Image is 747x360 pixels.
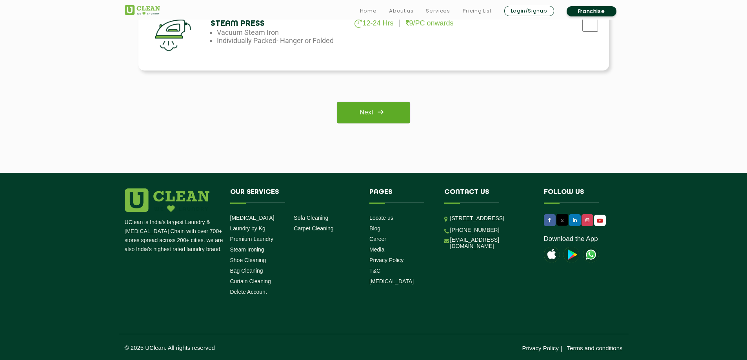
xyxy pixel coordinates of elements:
a: Curtain Cleaning [230,278,271,284]
a: Career [369,236,386,242]
a: Delete Account [230,289,267,295]
p: © 2025 UClean. All rights reserved [125,344,374,351]
p: [STREET_ADDRESS] [450,214,532,223]
img: right_icon.png [373,105,387,119]
p: 9/PC onwards [406,19,454,27]
a: [EMAIL_ADDRESS][DOMAIN_NAME] [450,237,532,249]
a: Privacy Policy [369,257,403,263]
p: 12-24 Hrs [354,19,394,28]
a: Services [426,6,450,16]
a: Premium Laundry [230,236,274,242]
a: Locate us [369,215,393,221]
img: UClean Laundry and Dry Cleaning [125,5,160,15]
a: Sofa Cleaning [294,215,328,221]
a: Carpet Cleaning [294,225,333,232]
li: Individually Packed- Hanger or Folded [217,36,344,45]
a: Steam Ironing [230,246,264,253]
a: Franchise [567,6,616,16]
a: About us [389,6,413,16]
h4: Pages [369,188,433,203]
a: Terms and conditions [567,345,623,351]
a: Download the App [544,235,598,243]
a: Next [337,102,410,123]
h4: Steam Press [211,19,338,28]
a: Privacy Policy [522,345,558,351]
a: [MEDICAL_DATA] [230,215,274,221]
img: logo.png [125,188,209,212]
a: Media [369,246,384,253]
a: T&C [369,268,380,274]
a: [PHONE_NUMBER] [450,227,500,233]
img: UClean Laundry and Dry Cleaning [583,247,599,262]
img: playstoreicon.png [563,247,579,262]
a: [MEDICAL_DATA] [369,278,414,284]
a: Shoe Cleaning [230,257,266,263]
a: Pricing List [463,6,492,16]
a: Bag Cleaning [230,268,263,274]
h4: Contact us [444,188,532,203]
img: apple-icon.png [544,247,560,262]
a: Laundry by Kg [230,225,265,232]
h4: Our Services [230,188,358,203]
a: Login/Signup [504,6,554,16]
p: UClean is India's largest Laundry & [MEDICAL_DATA] Chain with over 700+ stores spread across 200+... [125,218,224,254]
li: Vacuum Steam Iron [217,28,344,36]
img: clock_g.png [354,20,362,28]
img: UClean Laundry and Dry Cleaning [595,217,605,225]
a: Blog [369,225,380,232]
a: Home [360,6,377,16]
h4: Follow us [544,188,613,203]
